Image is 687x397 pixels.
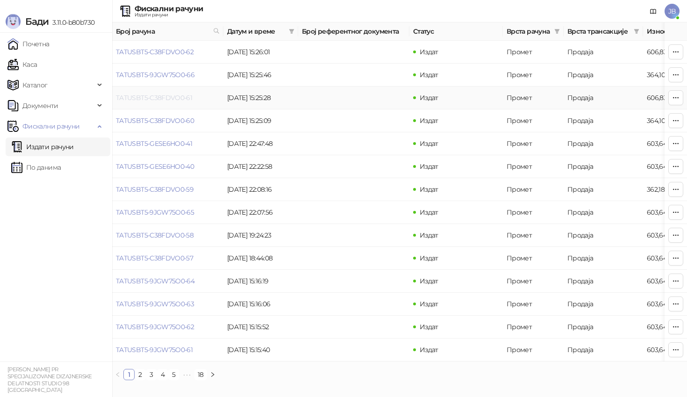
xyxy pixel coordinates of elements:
td: [DATE] 19:24:23 [223,224,298,247]
button: left [112,369,123,380]
td: Промет [503,247,564,270]
a: 3 [146,369,157,380]
td: Продаја [564,201,643,224]
span: left [115,372,121,377]
a: TATUSBT5-9JGW75O0-61 [116,346,193,354]
td: Продаја [564,41,643,64]
td: TATUSBT5-9JGW75O0-65 [112,201,223,224]
span: Издат [420,254,438,262]
a: Издати рачуни [11,137,74,156]
a: TATUSBT5-C38FDVO0-58 [116,231,193,239]
a: TATUSBT5-C38FDVO0-61 [116,94,192,102]
div: Издати рачуни [135,13,203,17]
span: Издат [420,139,438,148]
span: Фискални рачуни [22,117,79,136]
td: Продаја [564,64,643,87]
td: Продаја [564,87,643,109]
a: TATUSBT5-9JGW75O0-63 [116,300,194,308]
td: Промет [503,201,564,224]
span: Издат [420,208,438,217]
span: Издат [420,346,438,354]
th: Врста трансакције [564,22,643,41]
td: Промет [503,270,564,293]
td: Продаја [564,270,643,293]
span: filter [289,29,294,34]
td: [DATE] 22:47:48 [223,132,298,155]
td: Промет [503,87,564,109]
span: filter [634,29,639,34]
span: Бади [25,16,49,27]
a: 2 [135,369,145,380]
span: Издат [420,162,438,171]
a: 4 [157,369,168,380]
td: Продаја [564,247,643,270]
td: Промет [503,224,564,247]
td: Продаја [564,132,643,155]
span: JB [665,4,680,19]
li: Следећих 5 Страна [179,369,194,380]
span: Издат [420,71,438,79]
span: Издат [420,48,438,56]
a: TATUSBT5-GESE6HO0-41 [116,139,192,148]
span: Издат [420,231,438,239]
td: [DATE] 15:25:09 [223,109,298,132]
td: [DATE] 22:08:16 [223,178,298,201]
td: Продаја [564,155,643,178]
span: Документи [22,96,58,115]
a: TATUSBT5-C38FDVO0-59 [116,185,193,194]
td: TATUSBT5-9JGW75O0-64 [112,270,223,293]
td: [DATE] 15:15:52 [223,316,298,339]
td: TATUSBT5-C38FDVO0-57 [112,247,223,270]
a: 1 [124,369,134,380]
td: [DATE] 18:44:08 [223,247,298,270]
td: TATUSBT5-GESE6HO0-40 [112,155,223,178]
span: filter [554,29,560,34]
li: 4 [157,369,168,380]
div: Фискални рачуни [135,5,203,13]
span: Издат [420,94,438,102]
td: Промет [503,41,564,64]
td: [DATE] 15:16:19 [223,270,298,293]
td: TATUSBT5-GESE6HO0-41 [112,132,223,155]
a: 18 [195,369,207,380]
span: filter [287,24,296,38]
th: Статус [409,22,503,41]
a: Почетна [7,35,50,53]
td: Промет [503,64,564,87]
span: Каталог [22,76,48,94]
td: TATUSBT5-C38FDVO0-60 [112,109,223,132]
span: Датум и време [227,26,285,36]
td: Продаја [564,178,643,201]
td: Промет [503,293,564,316]
span: Врста трансакције [567,26,630,36]
span: filter [632,24,641,38]
td: [DATE] 22:22:58 [223,155,298,178]
span: ••• [179,369,194,380]
a: TATUSBT5-9JGW75O0-66 [116,71,194,79]
td: [DATE] 15:15:40 [223,339,298,361]
td: Промет [503,109,564,132]
a: TATUSBT5-9JGW75O0-64 [116,277,194,285]
a: По данима [11,158,61,177]
td: TATUSBT5-C38FDVO0-62 [112,41,223,64]
span: 3.11.0-b80b730 [49,18,94,27]
td: TATUSBT5-9JGW75O0-66 [112,64,223,87]
a: TATUSBT5-9JGW75O0-65 [116,208,194,217]
a: TATUSBT5-C38FDVO0-62 [116,48,193,56]
span: filter [552,24,562,38]
td: [DATE] 22:07:56 [223,201,298,224]
th: Број референтног документа [298,22,409,41]
span: right [210,372,215,377]
li: Следећа страна [207,369,218,380]
td: Продаја [564,224,643,247]
small: [PERSON_NAME] PR SPECIJALIZOVANE DIZAJNERSKE DELATNOSTI STUDIO 98 [GEOGRAPHIC_DATA] [7,366,92,393]
span: Врста рачуна [507,26,551,36]
td: Продаја [564,109,643,132]
li: 18 [194,369,207,380]
a: Каса [7,55,37,74]
a: TATUSBT5-9JGW75O0-62 [116,323,194,331]
span: Издат [420,277,438,285]
td: [DATE] 15:26:01 [223,41,298,64]
td: TATUSBT5-9JGW75O0-62 [112,316,223,339]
